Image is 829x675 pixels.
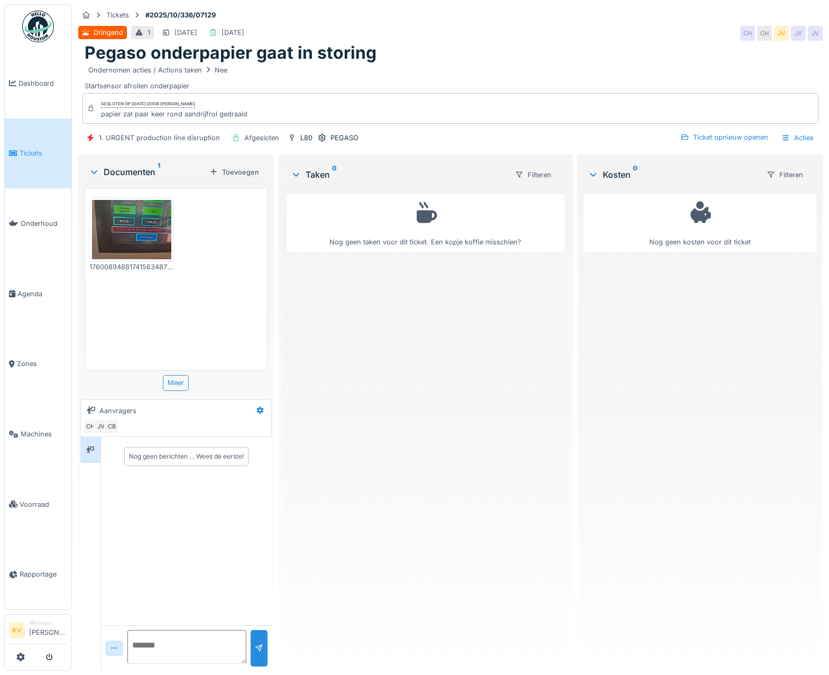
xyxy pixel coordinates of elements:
[29,619,67,642] li: [PERSON_NAME]
[244,133,279,143] div: Afgesloten
[21,218,67,229] span: Onderhoud
[158,166,160,178] sup: 1
[85,43,376,63] h1: Pegaso onderpapier gaat in storing
[20,499,67,509] span: Voorraad
[5,118,71,189] a: Tickets
[300,133,312,143] div: L80
[332,168,337,181] sup: 0
[757,26,772,41] div: CH
[89,166,205,178] div: Documenten
[9,623,25,638] li: KV
[99,406,136,416] div: Aanvragers
[676,130,772,144] div: Ticket opnieuw openen
[20,148,67,158] span: Tickets
[85,63,816,91] div: Startsensor afrollen onderpapier
[163,375,189,390] div: Meer
[88,65,227,75] div: Ondernomen acties / Actions taken Nee
[591,198,809,248] div: Nog geen kosten voor dit ticket
[777,130,818,145] div: Acties
[101,109,247,119] div: papier zat paar keer rond aandrijfrol gedraaid
[222,28,244,38] div: [DATE]
[291,168,506,181] div: Taken
[101,101,195,108] div: Gesloten op [DATE] door [PERSON_NAME]
[510,167,556,183] div: Filteren
[141,10,220,20] strong: #2025/10/336/07129
[94,419,108,434] div: JV
[104,419,119,434] div: CB
[148,28,150,38] div: 1
[9,619,67,644] a: KV Manager[PERSON_NAME]
[791,26,806,41] div: JV
[808,26,823,41] div: JV
[633,168,638,181] sup: 0
[774,26,789,41] div: JV
[20,569,67,579] span: Rapportage
[17,289,67,299] span: Agenda
[205,165,263,179] div: Toevoegen
[106,10,129,20] div: Tickets
[21,429,67,439] span: Machines
[174,28,197,38] div: [DATE]
[5,540,71,610] a: Rapportage
[5,469,71,540] a: Voorraad
[17,359,67,369] span: Zones
[5,399,71,469] a: Machines
[762,167,808,183] div: Filteren
[22,11,54,42] img: Badge_color-CXgf-gQk.svg
[293,198,558,248] div: Nog geen taken voor dit ticket. Een kopje koffie misschien?
[94,28,123,38] div: Dringend
[129,452,244,461] div: Nog geen berichten … Wees de eerste!
[5,188,71,259] a: Onderhoud
[92,200,171,259] img: qwwpww7zi689iftwzbluxvw1l2ot
[19,78,67,88] span: Dashboard
[29,619,67,627] div: Manager
[5,329,71,399] a: Zones
[5,48,71,118] a: Dashboard
[740,26,755,41] div: CH
[5,259,71,329] a: Agenda
[89,262,174,272] div: 17600894881741563487850628483550.jpg
[99,133,220,143] div: 1. URGENT production line disruption
[330,133,358,143] div: PEGASO
[83,419,98,434] div: CH
[588,168,758,181] div: Kosten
